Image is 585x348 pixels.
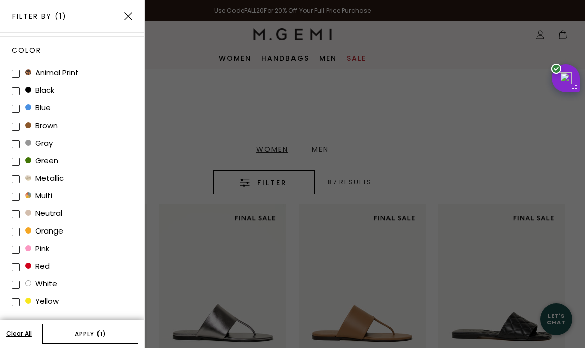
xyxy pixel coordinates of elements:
h2: Filter By (1) [12,12,67,20]
span: yellow [25,296,59,306]
img: v-10011-swatch.png [25,175,31,181]
a: Clear All [6,330,34,338]
span: multi [25,190,52,201]
span: pink [25,243,49,254]
h2: Color [12,47,144,54]
span: green [25,155,58,166]
span: black [25,85,54,95]
span: brown [25,120,58,131]
span: red [25,261,50,271]
span: metallic [25,173,64,183]
span: white [25,278,57,289]
button: Apply (1) [42,324,138,344]
span: neutral [25,208,62,218]
span: blue [25,102,51,113]
img: Close [124,12,132,20]
span: animal print [25,67,79,78]
span: orange [25,225,63,236]
span: gray [25,138,53,148]
img: v-09862-swatch.png [25,69,31,75]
